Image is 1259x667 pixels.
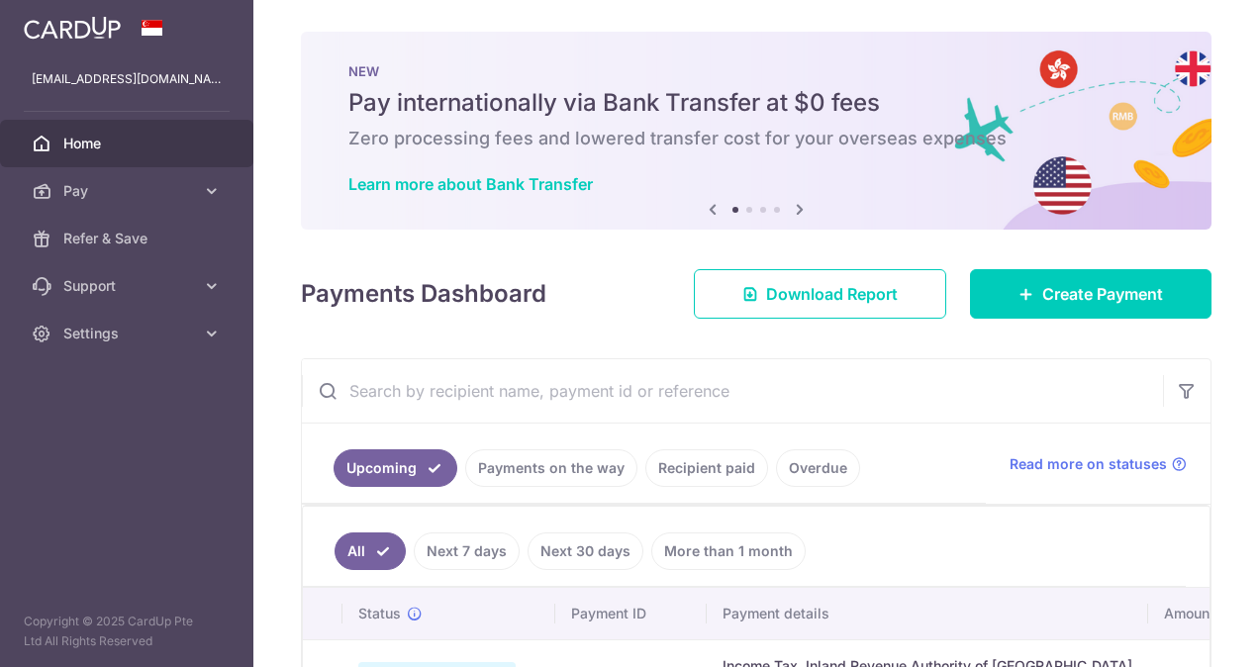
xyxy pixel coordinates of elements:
[1042,282,1163,306] span: Create Payment
[651,532,806,570] a: More than 1 month
[32,69,222,89] p: [EMAIL_ADDRESS][DOMAIN_NAME]
[301,276,546,312] h4: Payments Dashboard
[63,324,194,343] span: Settings
[348,63,1164,79] p: NEW
[707,588,1148,639] th: Payment details
[1010,454,1167,474] span: Read more on statuses
[63,134,194,153] span: Home
[358,604,401,623] span: Status
[465,449,637,487] a: Payments on the way
[776,449,860,487] a: Overdue
[348,87,1164,119] h5: Pay internationally via Bank Transfer at $0 fees
[694,269,946,319] a: Download Report
[348,127,1164,150] h6: Zero processing fees and lowered transfer cost for your overseas expenses
[645,449,768,487] a: Recipient paid
[334,449,457,487] a: Upcoming
[302,359,1163,423] input: Search by recipient name, payment id or reference
[414,532,520,570] a: Next 7 days
[63,276,194,296] span: Support
[555,588,707,639] th: Payment ID
[24,16,121,40] img: CardUp
[301,32,1211,230] img: Bank transfer banner
[335,532,406,570] a: All
[348,174,593,194] a: Learn more about Bank Transfer
[528,532,643,570] a: Next 30 days
[970,269,1211,319] a: Create Payment
[63,181,194,201] span: Pay
[1010,454,1187,474] a: Read more on statuses
[766,282,898,306] span: Download Report
[63,229,194,248] span: Refer & Save
[1164,604,1214,623] span: Amount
